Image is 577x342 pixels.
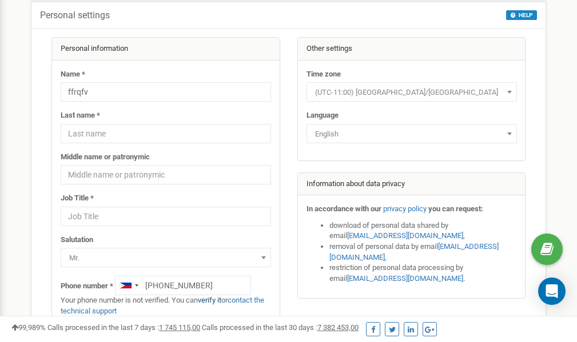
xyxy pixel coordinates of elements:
[506,10,537,20] button: HELP
[40,10,110,21] h5: Personal settings
[311,126,513,142] span: English
[61,248,271,267] span: Mr.
[115,276,251,295] input: +1-800-555-55-55
[298,38,526,61] div: Other settings
[61,281,113,292] label: Phone number *
[61,296,264,315] a: contact the technical support
[65,250,267,266] span: Mr.
[307,82,517,102] span: (UTC-11:00) Pacific/Midway
[298,173,526,196] div: Information about data privacy
[307,204,381,213] strong: In accordance with our
[307,110,339,121] label: Language
[347,231,463,240] a: [EMAIL_ADDRESS][DOMAIN_NAME]
[202,323,359,332] span: Calls processed in the last 30 days :
[52,38,280,61] div: Personal information
[307,124,517,143] span: English
[11,323,46,332] span: 99,989%
[61,82,271,102] input: Name
[61,235,93,246] label: Salutation
[198,296,221,304] a: verify it
[61,207,271,226] input: Job Title
[47,323,200,332] span: Calls processed in the last 7 days :
[347,274,463,283] a: [EMAIL_ADDRESS][DOMAIN_NAME]
[116,276,142,295] div: Telephone country code
[383,204,427,213] a: privacy policy
[329,220,517,242] li: download of personal data shared by email ,
[61,152,150,163] label: Middle name or patronymic
[61,124,271,143] input: Last name
[311,85,513,100] span: (UTC-11:00) Pacific/Midway
[61,295,271,316] p: Your phone number is not verified. You can or
[307,69,341,80] label: Time zone
[61,110,100,121] label: Last name *
[317,323,359,332] u: 7 382 453,00
[61,165,271,184] input: Middle name or patronymic
[329,242,499,261] a: [EMAIL_ADDRESS][DOMAIN_NAME]
[329,263,517,284] li: restriction of personal data processing by email .
[329,242,517,263] li: removal of personal data by email ,
[61,69,85,80] label: Name *
[159,323,200,332] u: 1 745 115,00
[428,204,483,213] strong: you can request:
[538,277,566,305] div: Open Intercom Messenger
[61,193,94,204] label: Job Title *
